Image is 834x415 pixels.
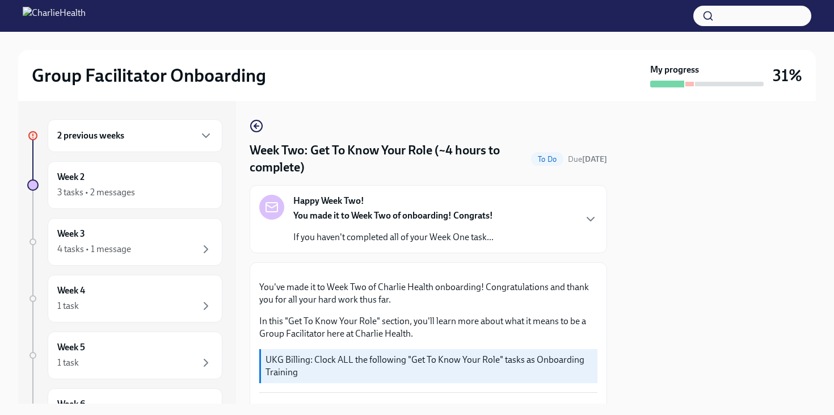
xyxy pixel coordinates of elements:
[259,315,597,340] p: In this "Get To Know Your Role" section, you'll learn more about what it means to be a Group Faci...
[293,210,493,221] strong: You made it to Week Two of onboarding! Congrats!
[57,284,85,297] h6: Week 4
[531,155,563,164] span: To Do
[57,171,85,183] h6: Week 2
[27,218,222,266] a: Week 34 tasks • 1 message
[57,357,79,369] div: 1 task
[57,300,79,312] div: 1 task
[293,231,494,244] p: If you haven't completed all of your Week One task...
[582,154,607,164] strong: [DATE]
[568,154,607,165] span: September 16th, 2025 09:00
[773,65,802,86] h3: 31%
[32,64,266,87] h2: Group Facilitator Onboarding
[650,64,699,76] strong: My progress
[57,243,131,255] div: 4 tasks • 1 message
[27,275,222,322] a: Week 41 task
[568,154,607,164] span: Due
[57,228,85,240] h6: Week 3
[293,195,364,207] strong: Happy Week Two!
[23,7,86,25] img: CharlieHealth
[250,142,526,176] h4: Week Two: Get To Know Your Role (~4 hours to complete)
[259,281,597,306] p: You've made it to Week Two of Charlie Health onboarding! Congratulations and thank you for all yo...
[48,119,222,152] div: 2 previous weeks
[57,186,135,199] div: 3 tasks • 2 messages
[57,398,85,410] h6: Week 6
[266,354,593,379] p: UKG Billing: Clock ALL the following "Get To Know Your Role" tasks as Onboarding Training
[57,129,124,142] h6: 2 previous weeks
[27,332,222,379] a: Week 51 task
[57,341,85,354] h6: Week 5
[27,161,222,209] a: Week 23 tasks • 2 messages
